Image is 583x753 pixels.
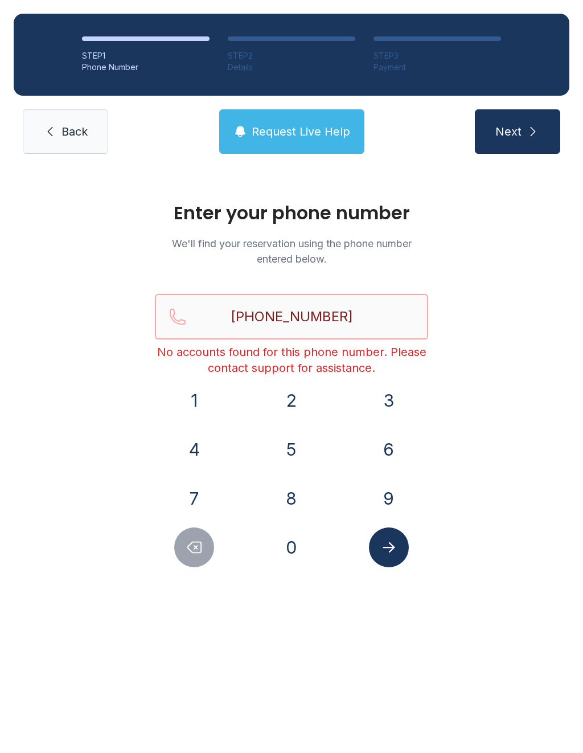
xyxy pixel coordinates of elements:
[155,294,428,339] input: Reservation phone number
[82,62,210,73] div: Phone Number
[272,478,311,518] button: 8
[155,236,428,267] p: We'll find your reservation using the phone number entered below.
[174,429,214,469] button: 4
[373,50,501,62] div: STEP 3
[373,62,501,73] div: Payment
[174,380,214,420] button: 1
[272,380,311,420] button: 2
[61,124,88,140] span: Back
[252,124,350,140] span: Request Live Help
[228,50,355,62] div: STEP 2
[369,478,409,518] button: 9
[369,380,409,420] button: 3
[369,429,409,469] button: 6
[155,204,428,222] h1: Enter your phone number
[155,344,428,376] div: No accounts found for this phone number. Please contact support for assistance.
[495,124,522,140] span: Next
[369,527,409,567] button: Submit lookup form
[174,478,214,518] button: 7
[174,527,214,567] button: Delete number
[272,527,311,567] button: 0
[272,429,311,469] button: 5
[82,50,210,62] div: STEP 1
[228,62,355,73] div: Details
